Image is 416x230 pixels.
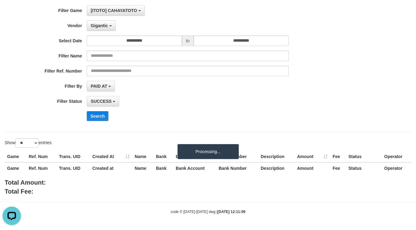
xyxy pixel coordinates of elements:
th: Bank Account [173,162,216,174]
th: Amount [295,162,330,174]
th: Description [258,162,295,174]
th: Bank Number [216,162,258,174]
th: Ref. Num [26,151,57,162]
th: Name [132,162,153,174]
th: Name [132,151,153,162]
span: Gigantic [91,23,108,28]
small: code © [DATE]-[DATE] dwg | [171,210,246,214]
th: Trans. UID [57,162,90,174]
b: Total Amount: [5,179,46,186]
th: Bank Account [173,151,216,162]
th: Ref. Num [26,162,57,174]
div: Processing... [177,144,239,159]
button: SUCCESS [87,96,120,107]
th: Description [258,151,295,162]
strong: [DATE] 12:11:09 [217,210,245,214]
button: Search [87,111,109,121]
th: Created At [90,151,132,162]
button: PAID AT [87,81,115,91]
span: PAID AT [91,84,107,89]
th: Trans. UID [57,151,90,162]
th: Amount [295,151,330,162]
th: Bank [153,162,173,174]
label: Show entries [5,138,52,148]
th: Bank [153,151,173,162]
select: Showentries [15,138,39,148]
button: Open LiveChat chat widget [2,2,21,21]
th: Fee [330,162,346,174]
th: Created at [90,162,132,174]
th: Game [5,151,26,162]
th: Fee [330,151,346,162]
th: Status [346,162,382,174]
span: SUCCESS [91,99,112,104]
button: Gigantic [87,20,116,31]
button: [ITOTO] CAHAYATOTO [87,5,145,16]
span: to [182,36,194,46]
b: Total Fee: [5,188,33,195]
span: [ITOTO] CAHAYATOTO [91,8,137,13]
th: Status [346,151,382,162]
th: Operator [382,162,411,174]
th: Game [5,162,26,174]
th: Operator [382,151,411,162]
